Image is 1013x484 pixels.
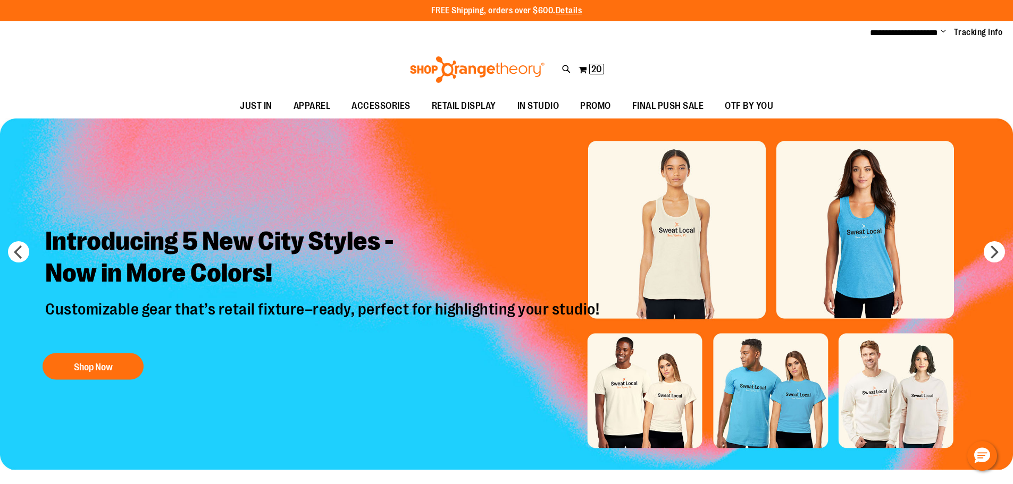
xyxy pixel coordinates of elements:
[941,27,946,38] button: Account menu
[984,241,1005,262] button: next
[37,217,610,299] h2: Introducing 5 New City Styles - Now in More Colors!
[517,94,559,118] span: IN STUDIO
[632,94,704,118] span: FINAL PUSH SALE
[37,217,610,385] a: Introducing 5 New City Styles -Now in More Colors! Customizable gear that’s retail fixture–ready,...
[43,353,144,379] button: Shop Now
[714,94,784,118] a: OTF BY YOU
[580,94,611,118] span: PROMO
[432,94,496,118] span: RETAIL DISPLAY
[341,94,421,118] a: ACCESSORIES
[351,94,411,118] span: ACCESSORIES
[408,56,546,83] img: Shop Orangetheory
[622,94,715,118] a: FINAL PUSH SALE
[725,94,773,118] span: OTF BY YOU
[591,64,602,74] span: 20
[431,5,582,17] p: FREE Shipping, orders over $600.
[8,241,29,262] button: prev
[240,94,272,118] span: JUST IN
[570,94,622,118] a: PROMO
[229,94,283,118] a: JUST IN
[421,94,507,118] a: RETAIL DISPLAY
[507,94,570,118] a: IN STUDIO
[954,27,1003,38] a: Tracking Info
[556,6,582,15] a: Details
[283,94,341,118] a: APPAREL
[967,441,997,471] button: Hello, have a question? Let’s chat.
[294,94,331,118] span: APPAREL
[37,299,610,342] p: Customizable gear that’s retail fixture–ready, perfect for highlighting your studio!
